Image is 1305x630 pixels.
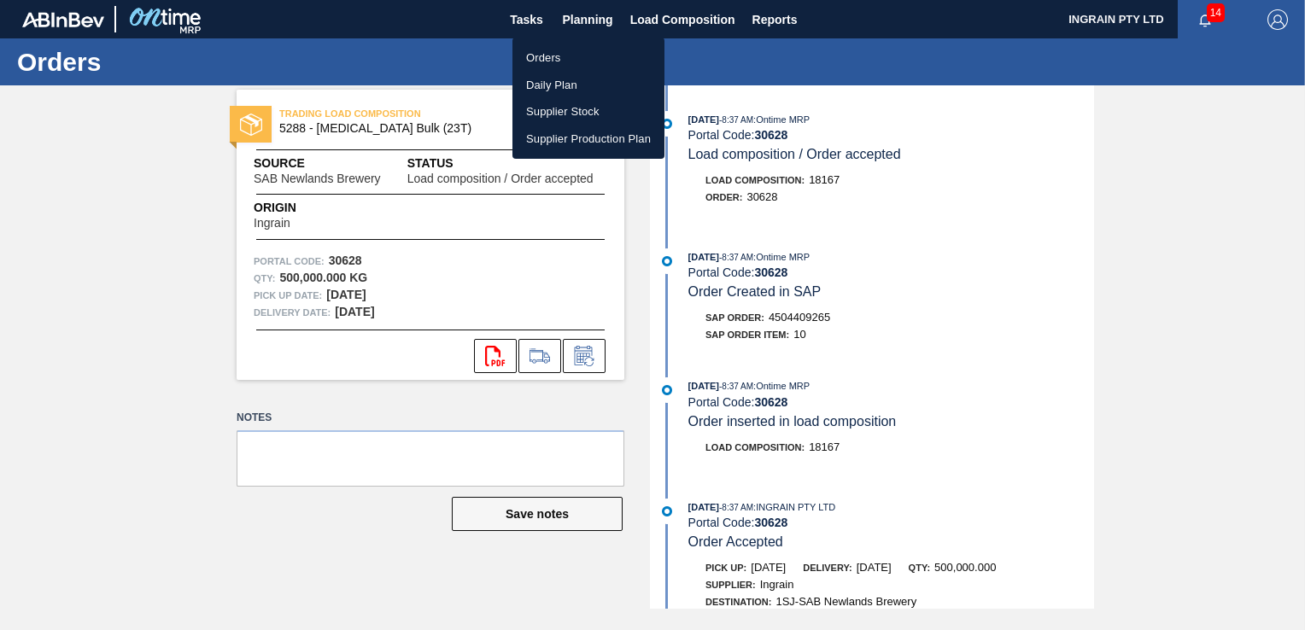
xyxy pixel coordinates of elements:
[512,44,664,72] a: Orders
[512,72,664,99] a: Daily Plan
[512,125,664,153] a: Supplier Production Plan
[512,98,664,125] a: Supplier Stock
